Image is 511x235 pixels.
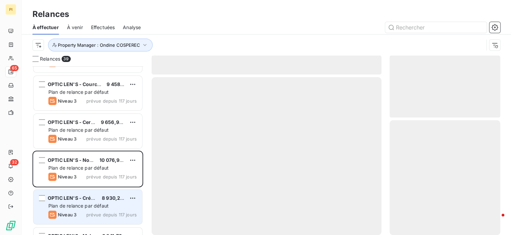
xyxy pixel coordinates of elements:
[86,136,137,142] span: prévue depuis 117 jours
[48,119,97,125] span: OPTIC LEN'S - Cergy
[48,165,109,171] span: Plan de relance par défaut
[58,136,76,142] span: Niveau 3
[48,157,96,163] span: OPTIC LEN'S - Noisy
[86,212,137,217] span: prévue depuis 117 jours
[58,174,76,179] span: Niveau 3
[58,98,76,104] span: Niveau 3
[32,66,143,235] div: grid
[123,24,141,31] span: Analyse
[48,127,109,133] span: Plan de relance par défaut
[40,56,60,62] span: Relances
[58,212,76,217] span: Niveau 3
[10,159,19,165] span: 32
[48,89,109,95] span: Plan de relance par défaut
[32,8,69,20] h3: Relances
[58,42,140,48] span: Property Manager : Ondine COSPEREC
[67,24,83,31] span: À venir
[385,22,487,33] input: Rechercher
[48,81,120,87] span: OPTIC LEN'S - Courcouronnes
[10,65,19,71] span: 65
[102,195,127,201] span: 8 930,21 €
[62,56,70,62] span: 39
[86,174,137,179] span: prévue depuis 117 jours
[48,195,98,201] span: OPTIC LEN'S - Créteil
[5,220,16,231] img: Logo LeanPay
[48,203,109,209] span: Plan de relance par défaut
[91,24,115,31] span: Effectuées
[107,81,133,87] span: 9 458,00 €
[32,24,59,31] span: À effectuer
[488,212,504,228] iframe: Intercom live chat
[86,98,137,104] span: prévue depuis 117 jours
[5,4,16,15] div: PI
[99,157,127,163] span: 10 076,90 €
[101,119,127,125] span: 9 656,90 €
[48,39,153,51] button: Property Manager : Ondine COSPEREC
